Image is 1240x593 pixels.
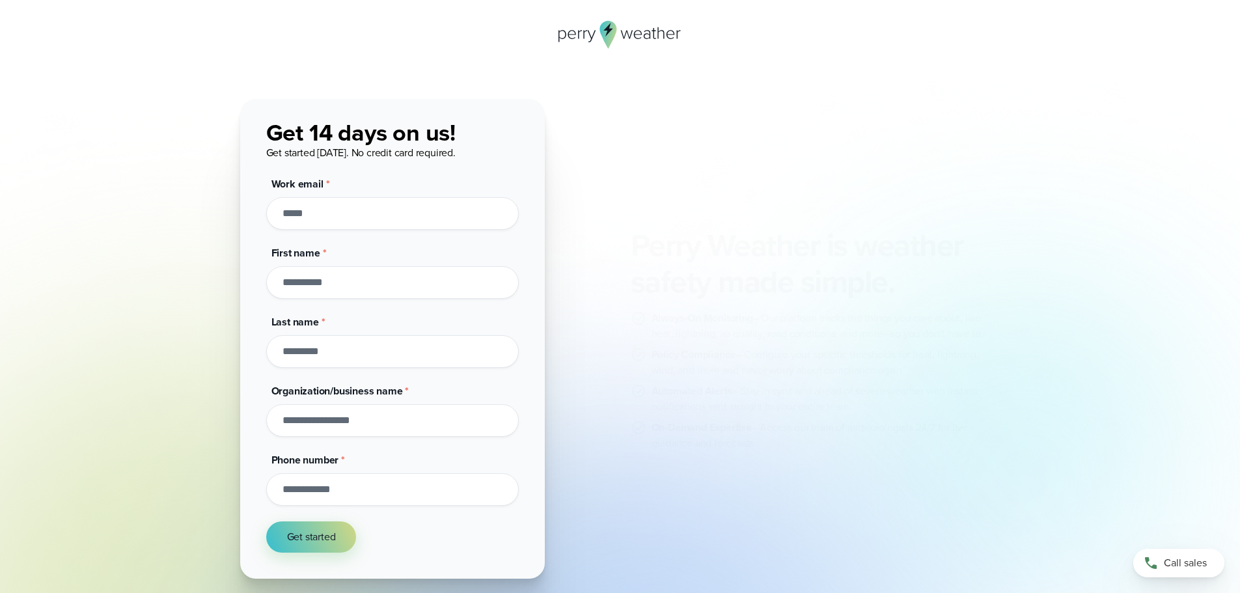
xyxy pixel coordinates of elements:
span: Last name [271,314,319,329]
span: Organization/business name [271,383,403,398]
span: Phone number [271,452,339,467]
span: Get started [DATE]. No credit card required. [266,145,456,160]
span: Call sales [1164,555,1207,571]
span: Get started [287,529,336,545]
span: Work email [271,176,324,191]
span: First name [271,245,320,260]
button: Get started [266,521,357,553]
span: Get 14 days on us! [266,115,456,150]
a: Call sales [1133,549,1224,577]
